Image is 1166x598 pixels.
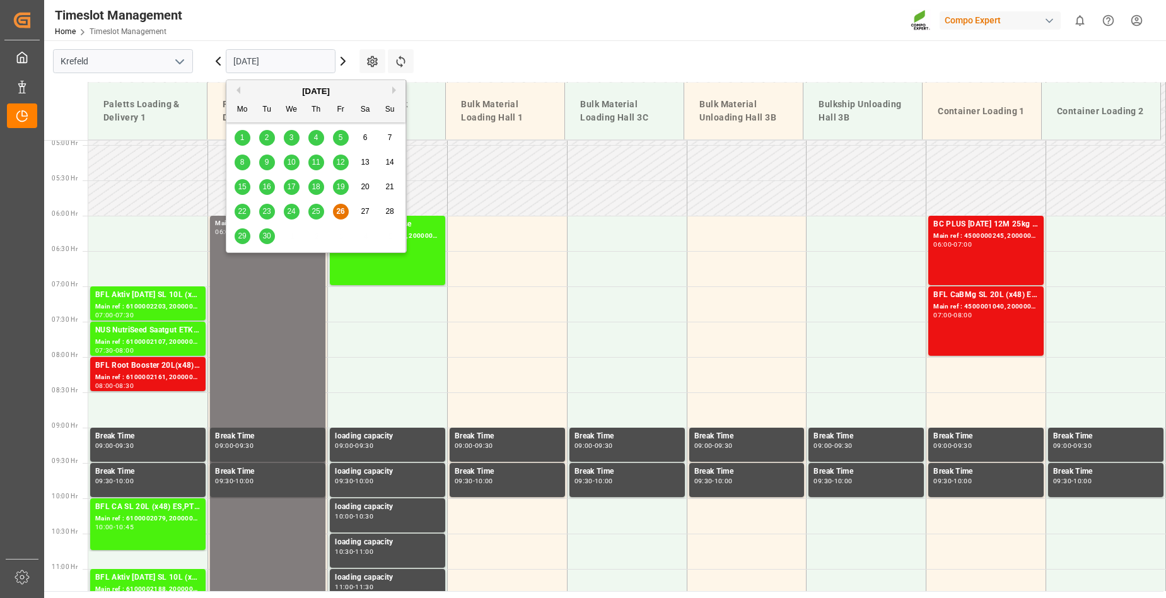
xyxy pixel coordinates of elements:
div: loading capacity [335,466,440,478]
div: Mo [235,102,250,118]
div: Timeslot Management [55,6,182,25]
div: BFL CaBMg SL 20L (x48) EN,IN MTO [933,289,1039,302]
div: - [114,443,115,448]
div: 09:30 [714,443,733,448]
div: Choose Sunday, September 7th, 2025 [382,130,398,146]
span: 5 [339,133,343,142]
div: BFL CA SL 20L (x48) ES,PTBFL Kelp SL 10L (x60) ES,PTBFL Costi SL 10L (x40) ES,PT [95,501,201,513]
div: Choose Wednesday, September 10th, 2025 [284,155,300,170]
div: Break Time [215,466,320,478]
div: NUS NutriSeed Saatgut ETK DEKABRI Grün 10-4-7 200L (x4) DE,ENBFL Aktiv [DATE] SL 10L (x60) DEBFL ... [95,324,201,337]
div: 09:30 [813,478,832,484]
span: 10:00 Hr [52,493,78,500]
span: 9 [265,158,269,167]
div: 10:00 [595,478,613,484]
div: 09:30 [455,478,473,484]
div: - [353,443,355,448]
div: 10:00 [355,478,373,484]
div: - [233,443,235,448]
div: Break Time [215,430,320,443]
div: 10:00 [953,478,972,484]
div: month 2025-09 [230,126,402,249]
button: Next Month [392,86,400,94]
div: BFL Root Booster 20L(x48) DE,ES,FR,NL,ENTPL N 12-4-6 25kg (x40) D,A,CHBFL ReSist SL (new) 10L (x6... [95,360,201,372]
div: 09:00 [335,443,353,448]
span: 21 [385,182,394,191]
div: Break Time [694,430,800,443]
div: Main ref : 4500001040, 2000001057 [933,302,1039,312]
div: Th [308,102,324,118]
div: Fr [333,102,349,118]
span: 07:30 Hr [52,316,78,323]
div: - [1071,443,1073,448]
div: 10:00 [95,524,114,530]
div: - [353,478,355,484]
div: 10:30 [335,549,353,554]
span: 08:30 Hr [52,387,78,394]
div: 08:00 [95,383,114,389]
div: 07:30 [115,312,134,318]
div: 10:00 [115,478,134,484]
span: 7 [388,133,392,142]
div: 11:00 [335,584,353,590]
div: - [593,443,595,448]
span: 23 [262,207,271,216]
img: Screenshot%202023-09-29%20at%2010.02.21.png_1712312052.png [911,9,931,32]
button: Help Center [1094,6,1122,35]
div: 09:30 [1053,478,1071,484]
span: 2 [265,133,269,142]
div: Container Loading 2 [1052,100,1150,123]
div: Break Time [455,466,560,478]
div: 09:30 [355,443,373,448]
div: - [353,584,355,590]
div: - [114,524,115,530]
div: - [952,443,953,448]
div: Break Time [1053,466,1158,478]
span: 07:00 Hr [52,281,78,288]
div: Choose Tuesday, September 23rd, 2025 [259,204,275,220]
span: 06:00 Hr [52,210,78,217]
div: 07:00 [933,312,952,318]
div: Choose Tuesday, September 16th, 2025 [259,179,275,195]
div: Choose Monday, September 8th, 2025 [235,155,250,170]
span: 24 [287,207,295,216]
div: Choose Saturday, September 6th, 2025 [358,130,373,146]
div: Break Time [95,430,201,443]
span: 05:00 Hr [52,139,78,146]
div: 08:00 [953,312,972,318]
div: loading capacity [335,501,440,513]
div: Choose Tuesday, September 2nd, 2025 [259,130,275,146]
div: 09:00 [215,443,233,448]
input: DD.MM.YYYY [226,49,335,73]
div: 07:30 [95,348,114,353]
div: Bulk Material Loading Hall 1 [456,93,554,129]
a: Home [55,27,76,36]
div: Choose Sunday, September 21st, 2025 [382,179,398,195]
div: Choose Saturday, September 13th, 2025 [358,155,373,170]
div: 09:30 [834,443,853,448]
div: - [473,443,475,448]
div: Container Loading 1 [933,100,1031,123]
div: 09:30 [335,478,353,484]
div: Main ref : 6100002203, 2000001711 [95,302,201,312]
span: 29 [238,232,246,240]
div: 08:00 [115,348,134,353]
div: loading capacity [335,536,440,549]
div: Choose Wednesday, September 24th, 2025 [284,204,300,220]
div: - [114,312,115,318]
div: Choose Friday, September 26th, 2025 [333,204,349,220]
div: Choose Friday, September 5th, 2025 [333,130,349,146]
div: Break Time [95,466,201,478]
div: 08:30 [115,383,134,389]
button: open menu [170,52,189,71]
div: Choose Sunday, September 14th, 2025 [382,155,398,170]
div: Break Time [813,466,919,478]
div: Break Time [574,430,680,443]
input: Type to search/select [53,49,193,73]
span: 11 [312,158,320,167]
div: Break Time [933,466,1039,478]
div: 10:00 [714,478,733,484]
div: loading capacity [335,572,440,584]
button: show 0 new notifications [1066,6,1094,35]
div: - [1071,478,1073,484]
